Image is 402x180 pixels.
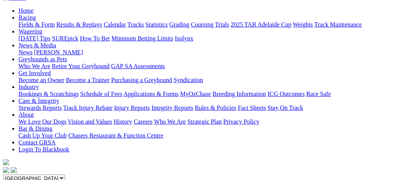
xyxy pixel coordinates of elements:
img: facebook.svg [3,167,9,173]
div: Greyhounds as Pets [18,63,399,70]
a: Minimum Betting Limits [111,35,173,42]
a: Retire Your Greyhound [52,63,110,69]
a: Vision and Values [68,118,112,125]
a: Who We Are [18,63,50,69]
a: Fields & Form [18,21,55,28]
a: Syndication [174,77,203,83]
a: News [18,49,32,56]
a: Privacy Policy [223,118,260,125]
a: Injury Reports [114,104,150,111]
div: Get Involved [18,77,399,84]
a: Race Safe [306,91,331,97]
a: Become an Owner [18,77,64,83]
a: SUREpick [52,35,78,42]
div: Bar & Dining [18,132,399,139]
a: Home [18,7,33,14]
a: Breeding Information [213,91,266,97]
div: Racing [18,21,399,28]
a: About [18,111,34,118]
a: [PERSON_NAME] [34,49,83,56]
a: Who We Are [154,118,186,125]
div: News & Media [18,49,399,56]
div: About [18,118,399,125]
a: Stay On Track [268,104,303,111]
a: Integrity Reports [151,104,193,111]
a: Cash Up Your Club [18,132,67,139]
div: Wagering [18,35,399,42]
a: Chasers Restaurant & Function Centre [68,132,163,139]
a: Track Injury Rebate [63,104,112,111]
a: We Love Our Dogs [18,118,66,125]
a: Statistics [146,21,168,28]
a: Coursing [191,21,214,28]
a: Rules & Policies [195,104,236,111]
a: Stewards Reports [18,104,62,111]
a: Become a Trainer [66,77,110,83]
a: Purchasing a Greyhound [111,77,172,83]
a: Care & Integrity [18,98,59,104]
a: Greyhounds as Pets [18,56,67,62]
a: ICG Outcomes [268,91,305,97]
a: [DATE] Tips [18,35,50,42]
a: Wagering [18,28,42,35]
a: Strategic Plan [188,118,222,125]
a: Schedule of Fees [80,91,122,97]
a: Weights [293,21,313,28]
a: How To Bet [80,35,110,42]
a: Grading [169,21,189,28]
a: Bookings & Scratchings [18,91,79,97]
a: Careers [134,118,152,125]
a: Applications & Forms [124,91,179,97]
a: Racing [18,14,36,21]
a: Get Involved [18,70,51,76]
a: Calendar [104,21,126,28]
a: Fact Sheets [238,104,266,111]
a: MyOzChase [180,91,211,97]
a: Bar & Dining [18,125,52,132]
a: GAP SA Assessments [111,63,165,69]
a: Track Maintenance [315,21,362,28]
a: Isolynx [175,35,193,42]
div: Industry [18,91,399,98]
a: Trials [215,21,229,28]
a: Login To Blackbook [18,146,69,153]
a: News & Media [18,42,56,49]
a: 2025 TAB Adelaide Cup [231,21,291,28]
a: Tracks [127,21,144,28]
a: Industry [18,84,39,90]
a: History [114,118,132,125]
img: logo-grsa-white.png [3,159,9,165]
a: Contact GRSA [18,139,55,146]
a: Results & Replays [56,21,102,28]
img: twitter.svg [11,167,17,173]
div: Care & Integrity [18,104,399,111]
